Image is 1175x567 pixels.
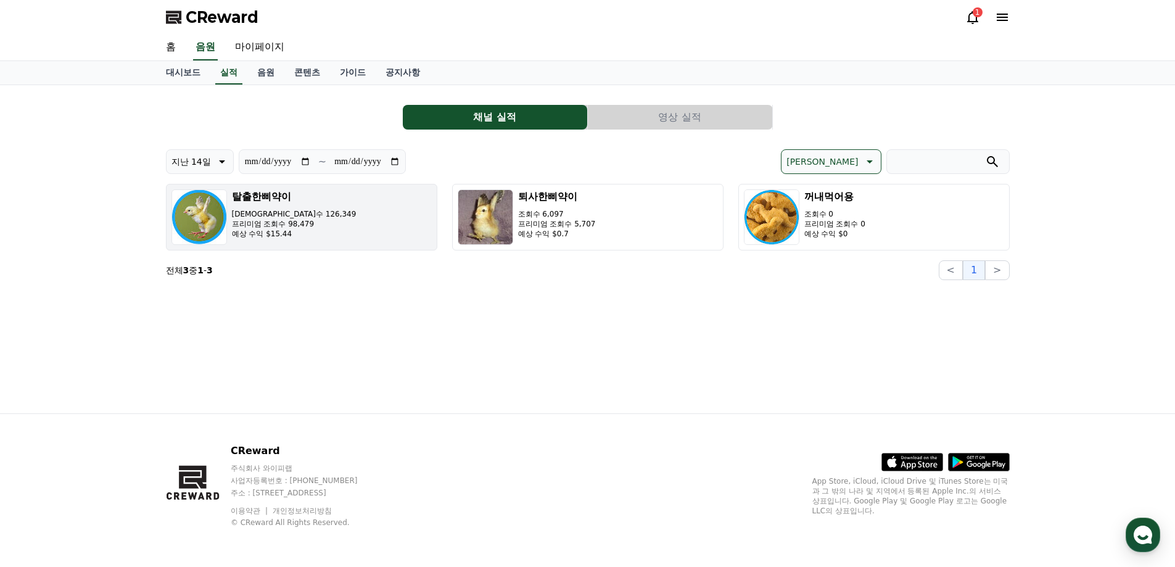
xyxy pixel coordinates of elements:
p: 조회수 6,097 [518,209,596,219]
p: 예상 수익 $15.44 [232,229,357,239]
strong: 1 [197,265,204,275]
a: 마이페이지 [225,35,294,60]
p: ~ [318,154,326,169]
a: 음원 [247,61,284,85]
a: 영상 실적 [588,105,773,130]
a: 대화 [81,391,159,422]
button: 꺼내먹어용 조회수 0 프리미엄 조회수 0 예상 수익 $0 [738,184,1010,250]
img: 탈출한삐약이 [171,189,227,245]
p: 지난 14일 [171,153,211,170]
p: 전체 중 - [166,264,213,276]
a: 설정 [159,391,237,422]
p: 주소 : [STREET_ADDRESS] [231,488,381,498]
a: 이용약관 [231,507,270,515]
p: CReward [231,444,381,458]
p: 사업자등록번호 : [PHONE_NUMBER] [231,476,381,486]
button: > [985,260,1009,280]
a: 채널 실적 [403,105,588,130]
a: CReward [166,7,258,27]
p: 프리미엄 조회수 5,707 [518,219,596,229]
p: 프리미엄 조회수 98,479 [232,219,357,229]
p: 프리미엄 조회수 0 [804,219,865,229]
button: 지난 14일 [166,149,234,174]
button: 퇴사한삐약이 조회수 6,097 프리미엄 조회수 5,707 예상 수익 $0.7 [452,184,724,250]
p: [DEMOGRAPHIC_DATA]수 126,349 [232,209,357,219]
span: 설정 [191,410,205,420]
button: 영상 실적 [588,105,772,130]
a: 홈 [156,35,186,60]
p: [PERSON_NAME] [786,153,858,170]
a: 콘텐츠 [284,61,330,85]
span: CReward [186,7,258,27]
a: 음원 [193,35,218,60]
p: © CReward All Rights Reserved. [231,518,381,528]
button: 탈출한삐약이 [DEMOGRAPHIC_DATA]수 126,349 프리미엄 조회수 98,479 예상 수익 $15.44 [166,184,437,250]
a: 개인정보처리방침 [273,507,332,515]
a: 1 [965,10,980,25]
button: [PERSON_NAME] [781,149,881,174]
p: App Store, iCloud, iCloud Drive 및 iTunes Store는 미국과 그 밖의 나라 및 지역에서 등록된 Apple Inc.의 서비스 상표입니다. Goo... [812,476,1010,516]
p: 예상 수익 $0.7 [518,229,596,239]
strong: 3 [207,265,213,275]
a: 실적 [215,61,242,85]
span: 대화 [113,410,128,420]
a: 공지사항 [376,61,430,85]
span: 홈 [39,410,46,420]
p: 조회수 0 [804,209,865,219]
button: < [939,260,963,280]
button: 1 [963,260,985,280]
p: 예상 수익 $0 [804,229,865,239]
a: 홈 [4,391,81,422]
p: 주식회사 와이피랩 [231,463,381,473]
a: 가이드 [330,61,376,85]
h3: 탈출한삐약이 [232,189,357,204]
img: 퇴사한삐약이 [458,189,513,245]
button: 채널 실적 [403,105,587,130]
img: 꺼내먹어용 [744,189,799,245]
h3: 퇴사한삐약이 [518,189,596,204]
a: 대시보드 [156,61,210,85]
h3: 꺼내먹어용 [804,189,865,204]
div: 1 [973,7,983,17]
strong: 3 [183,265,189,275]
